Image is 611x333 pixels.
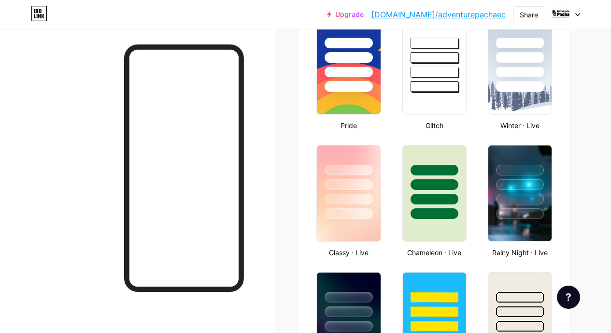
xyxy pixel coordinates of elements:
div: Rainy Night · Live [485,247,555,258]
div: Glitch [399,120,469,130]
img: adventurepachaec [552,5,570,24]
div: Share [520,10,538,20]
a: Upgrade [327,11,364,18]
div: Chameleon · Live [399,247,469,258]
div: Pride [313,120,384,130]
div: Glassy · Live [313,247,384,258]
div: Winter · Live [485,120,555,130]
a: [DOMAIN_NAME]/adventurepachaec [371,9,506,20]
